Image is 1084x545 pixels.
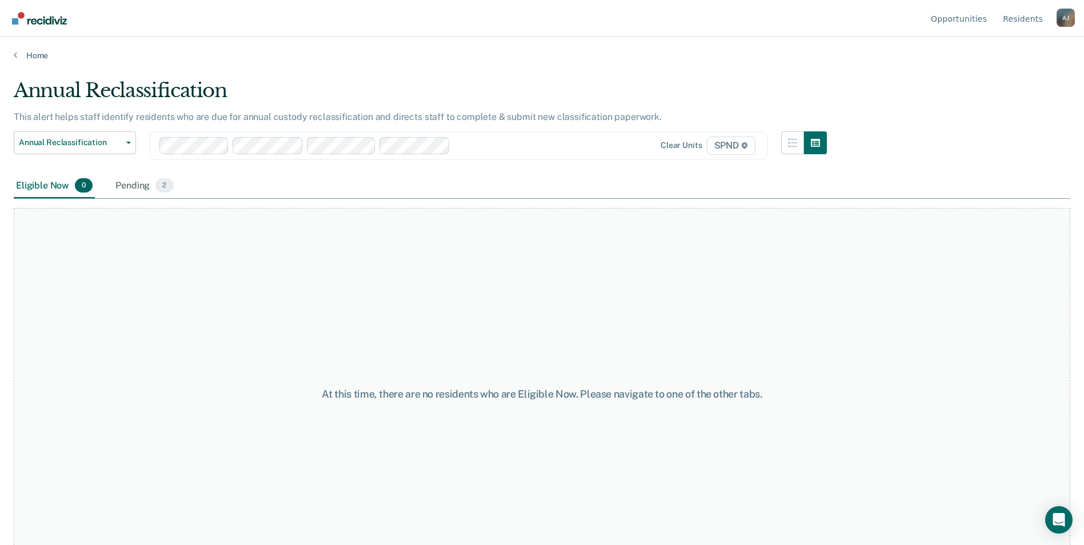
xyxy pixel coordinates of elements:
button: Profile dropdown button [1057,9,1075,27]
div: Pending2 [113,174,175,199]
div: At this time, there are no residents who are Eligible Now. Please navigate to one of the other tabs. [278,388,806,400]
a: Home [14,50,1070,61]
span: SPND [707,137,755,155]
div: A J [1057,9,1075,27]
span: Annual Reclassification [19,138,122,147]
button: Annual Reclassification [14,131,136,154]
span: 0 [75,178,93,193]
span: 2 [155,178,173,193]
p: This alert helps staff identify residents who are due for annual custody reclassification and dir... [14,111,662,122]
div: Annual Reclassification [14,79,827,111]
img: Recidiviz [12,12,67,25]
div: Eligible Now0 [14,174,95,199]
div: Open Intercom Messenger [1045,506,1073,534]
div: Clear units [661,141,702,150]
